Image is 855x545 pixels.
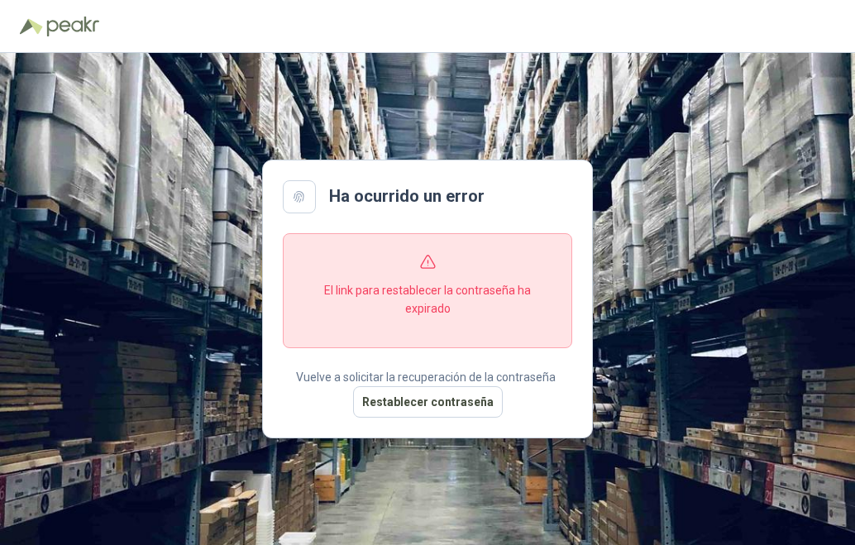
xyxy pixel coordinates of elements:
[353,386,503,418] button: Restablecer contraseña
[303,281,552,318] p: El link para restablecer la contraseña ha expirado
[46,17,99,36] img: Peakr
[329,184,485,209] h2: Ha ocurrido un error
[20,18,43,35] img: Logo
[296,368,559,386] p: Vuelve a solicitar la recuperación de la contraseña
